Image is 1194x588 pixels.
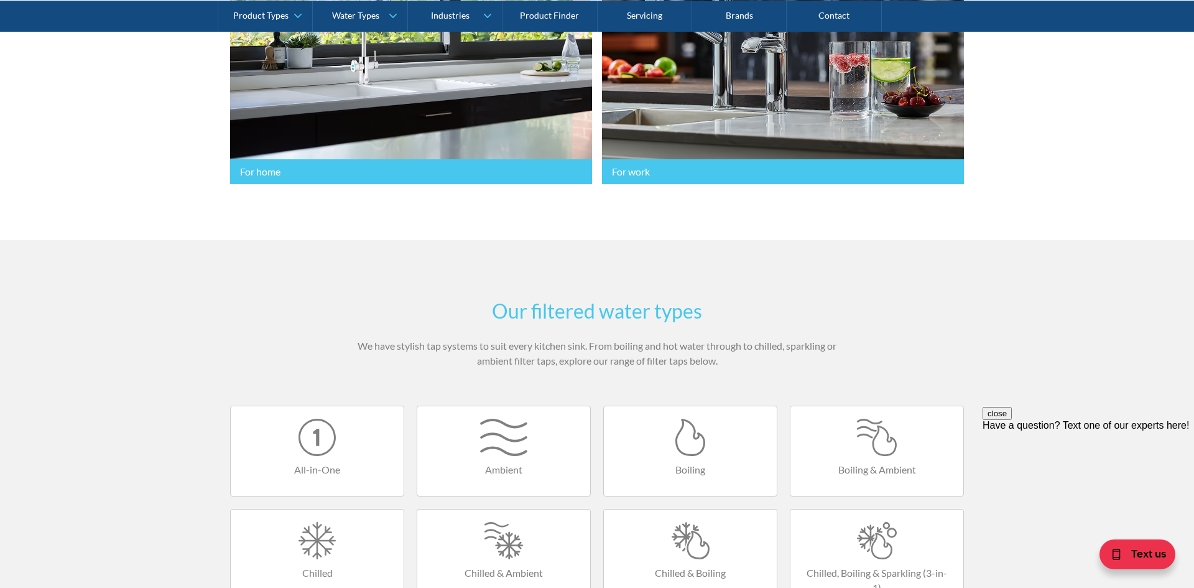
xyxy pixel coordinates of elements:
div: Industries [431,10,470,21]
h4: Chilled [243,566,391,581]
h4: Chilled & Ambient [430,566,578,581]
a: Boiling & Ambient [790,406,964,497]
div: Water Types [332,10,379,21]
iframe: podium webchat widget prompt [983,407,1194,541]
h4: Ambient [430,462,578,477]
a: Boiling [603,406,777,497]
h4: All-in-One [243,462,391,477]
p: We have stylish tap systems to suit every kitchen sink. From boiling and hot water through to chi... [354,338,840,368]
h4: Boiling & Ambient [803,462,951,477]
div: Product Types [233,10,289,21]
h4: Chilled & Boiling [616,566,764,581]
a: All-in-One [230,406,404,497]
h2: Our filtered water types [354,296,840,326]
a: Ambient [417,406,591,497]
h4: Boiling [616,462,764,477]
iframe: podium webchat widget bubble [1070,526,1194,588]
